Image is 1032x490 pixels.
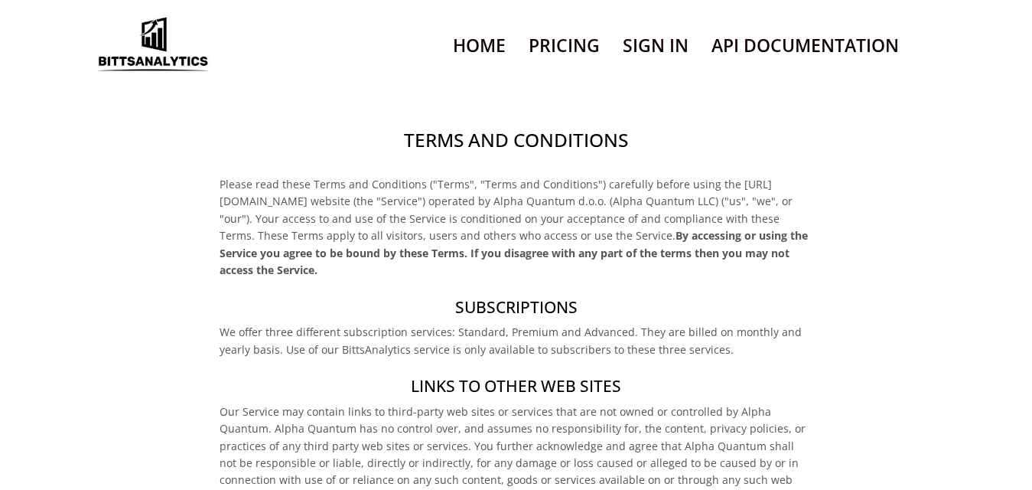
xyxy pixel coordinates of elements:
a: Sign In [623,26,689,65]
a: Pricing [529,26,600,65]
h4: Subscriptions [220,296,812,318]
a: API Documentation [711,26,899,65]
h2: Terms and Conditions [220,127,812,153]
a: Home [453,26,506,65]
strong: By accessing or using the Service you agree to be bound by these Terms. If you disagree with any ... [220,228,808,277]
h4: Links To Other Web Sites [220,375,812,397]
